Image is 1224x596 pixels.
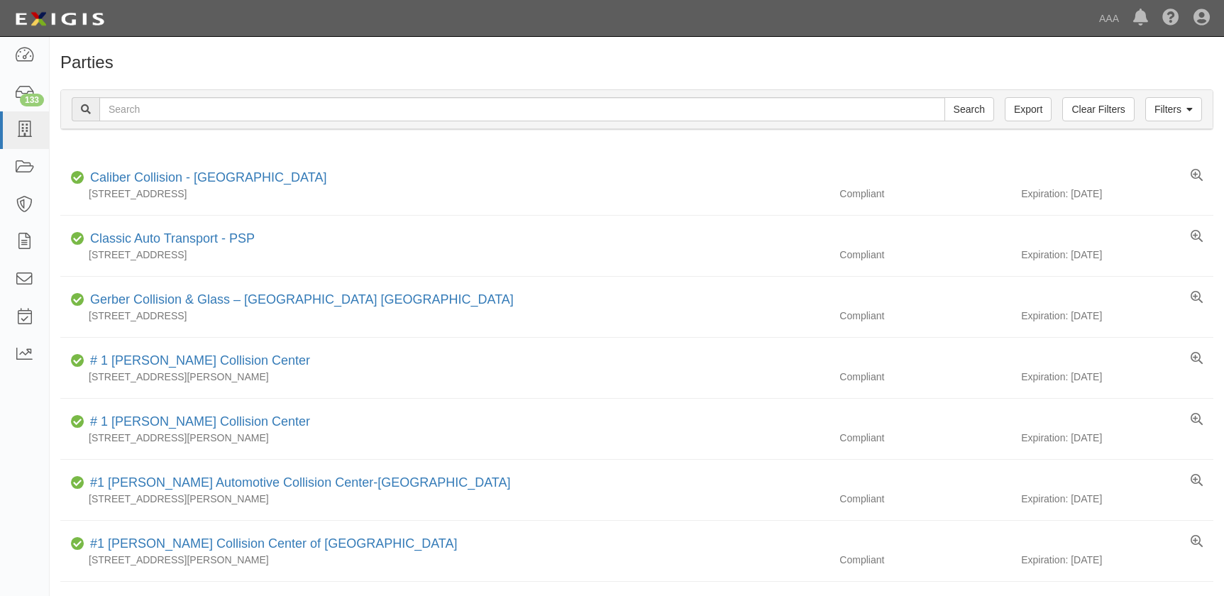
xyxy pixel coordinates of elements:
[60,492,829,506] div: [STREET_ADDRESS][PERSON_NAME]
[60,248,829,262] div: [STREET_ADDRESS]
[1145,97,1202,121] a: Filters
[1021,187,1213,201] div: Expiration: [DATE]
[71,234,84,244] i: Compliant
[84,291,514,309] div: Gerber Collision & Glass – Houston Brighton
[84,413,310,431] div: # 1 Cochran Collision Center
[1005,97,1052,121] a: Export
[71,173,84,183] i: Compliant
[1021,248,1213,262] div: Expiration: [DATE]
[1062,97,1134,121] a: Clear Filters
[60,187,829,201] div: [STREET_ADDRESS]
[1092,4,1126,33] a: AAA
[1191,169,1203,183] a: View results summary
[60,431,829,445] div: [STREET_ADDRESS][PERSON_NAME]
[60,309,829,323] div: [STREET_ADDRESS]
[829,248,1021,262] div: Compliant
[60,370,829,384] div: [STREET_ADDRESS][PERSON_NAME]
[1021,492,1213,506] div: Expiration: [DATE]
[1021,553,1213,567] div: Expiration: [DATE]
[90,536,458,551] a: #1 [PERSON_NAME] Collision Center of [GEOGRAPHIC_DATA]
[90,170,326,184] a: Caliber Collision - [GEOGRAPHIC_DATA]
[84,474,511,492] div: #1 Cochran Automotive Collision Center-Monroeville
[99,97,945,121] input: Search
[829,553,1021,567] div: Compliant
[1191,230,1203,244] a: View results summary
[11,6,109,32] img: logo-5460c22ac91f19d4615b14bd174203de0afe785f0fc80cf4dbbc73dc1793850b.png
[71,356,84,366] i: Compliant
[1191,413,1203,427] a: View results summary
[90,231,255,245] a: Classic Auto Transport - PSP
[1021,309,1213,323] div: Expiration: [DATE]
[1021,431,1213,445] div: Expiration: [DATE]
[90,292,514,307] a: Gerber Collision & Glass – [GEOGRAPHIC_DATA] [GEOGRAPHIC_DATA]
[84,352,310,370] div: # 1 Cochran Collision Center
[1191,291,1203,305] a: View results summary
[71,478,84,488] i: Compliant
[71,539,84,549] i: Compliant
[60,553,829,567] div: [STREET_ADDRESS][PERSON_NAME]
[829,309,1021,323] div: Compliant
[1191,535,1203,549] a: View results summary
[90,353,310,368] a: # 1 [PERSON_NAME] Collision Center
[829,431,1021,445] div: Compliant
[60,53,1213,72] h1: Parties
[90,475,511,490] a: #1 [PERSON_NAME] Automotive Collision Center-[GEOGRAPHIC_DATA]
[1021,370,1213,384] div: Expiration: [DATE]
[829,370,1021,384] div: Compliant
[20,94,44,106] div: 133
[84,169,326,187] div: Caliber Collision - Gainesville
[1191,352,1203,366] a: View results summary
[84,230,255,248] div: Classic Auto Transport - PSP
[71,295,84,305] i: Compliant
[944,97,994,121] input: Search
[829,187,1021,201] div: Compliant
[90,414,310,429] a: # 1 [PERSON_NAME] Collision Center
[1191,474,1203,488] a: View results summary
[84,535,458,553] div: #1 Cochran Collision Center of Greensburg
[829,492,1021,506] div: Compliant
[1162,10,1179,27] i: Help Center - Complianz
[71,417,84,427] i: Compliant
